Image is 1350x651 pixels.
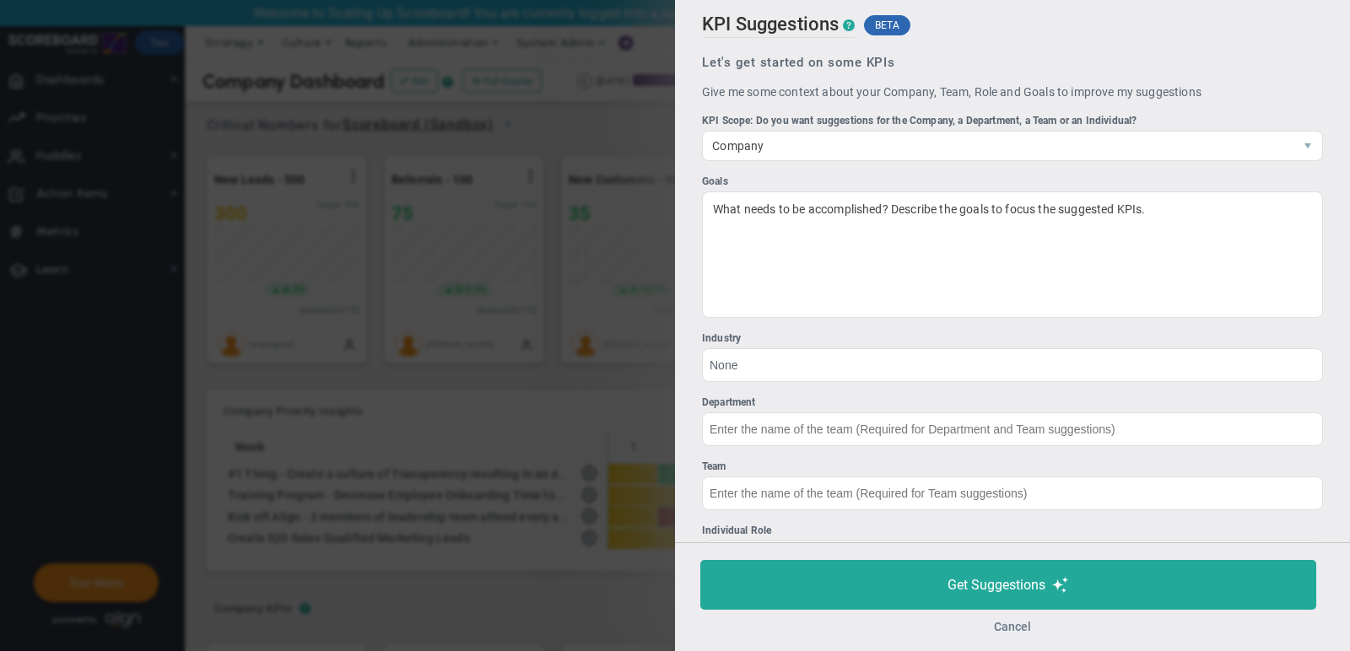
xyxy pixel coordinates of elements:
[702,412,1323,446] input: Department
[700,560,1316,610] button: Get Suggestions
[702,55,1323,71] h3: Let's get started on some KPIs
[702,331,1323,347] div: Industry
[702,348,1323,382] input: Industry
[702,395,1323,411] div: Department
[1293,132,1322,160] span: select
[864,15,911,35] span: BETA
[703,132,1293,160] span: Company
[994,620,1031,633] button: Cancel
[702,476,1323,510] input: Team
[702,191,1323,318] div: What needs to be accomplished? Describe the goals to focus the suggested KPIs.
[702,83,1323,100] p: Give me some context about your Company, Team, Role and Goals to improve my suggestions
[702,113,1323,129] div: KPI Scope: Do you want suggestions for the Company, a Department, a Team or an Individual?
[702,541,1323,574] input: Individual Role
[702,13,856,38] h2: KPI Suggestions
[702,523,1323,539] div: Individual Role
[702,174,1323,190] div: Goals
[948,577,1045,593] span: Get Suggestions
[702,459,1323,475] div: Team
